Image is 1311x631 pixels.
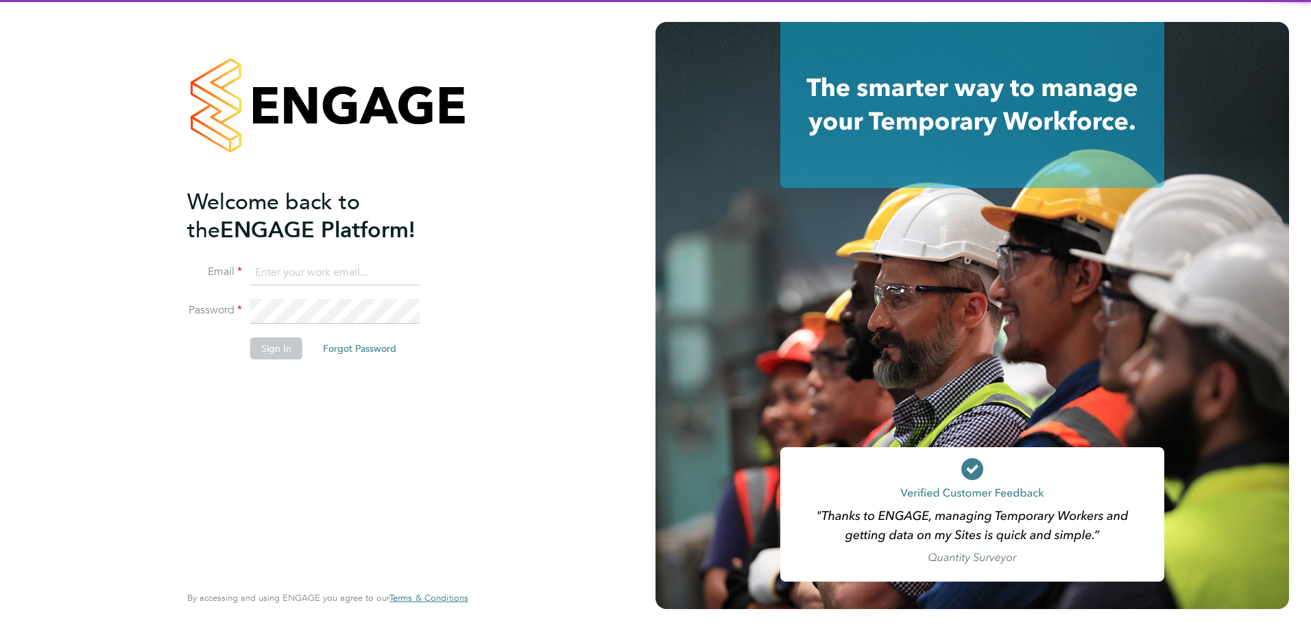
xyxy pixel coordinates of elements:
[187,592,468,604] span: By accessing and using ENGAGE you agree to our
[250,261,420,285] input: Enter your work email...
[187,189,360,243] span: Welcome back to the
[312,337,407,359] button: Forgot Password
[187,265,242,279] label: Email
[250,337,302,359] button: Sign In
[389,593,468,604] a: Terms & Conditions
[187,303,242,318] label: Password
[187,188,455,244] h2: ENGAGE Platform!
